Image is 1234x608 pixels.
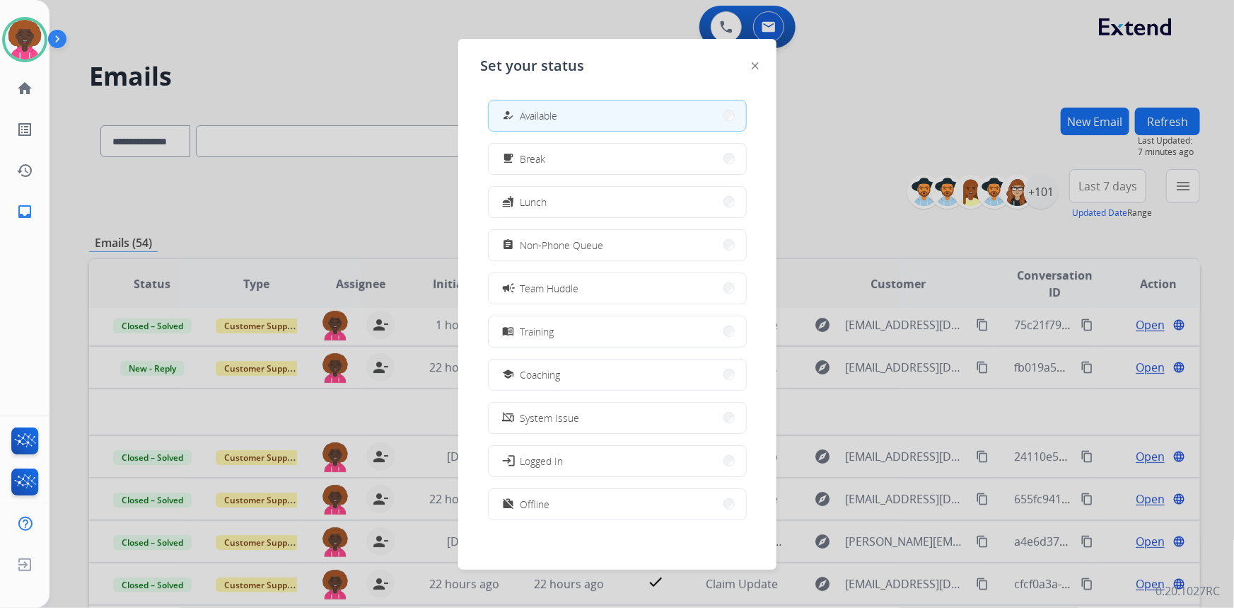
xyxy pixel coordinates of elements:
[16,203,33,220] mat-icon: inbox
[16,162,33,179] mat-icon: history
[502,239,514,251] mat-icon: assignment
[502,412,514,424] mat-icon: phonelink_off
[481,56,585,76] span: Set your status
[501,454,515,468] mat-icon: login
[502,326,514,338] mat-icon: menu_book
[501,281,515,295] mat-icon: campaign
[520,238,604,253] span: Non-Phone Queue
[502,196,514,208] mat-icon: fastfood
[520,367,561,382] span: Coaching
[502,153,514,165] mat-icon: free_breakfast
[489,230,746,260] button: Non-Phone Queue
[16,121,33,138] mat-icon: list_alt
[489,101,746,131] button: Available
[520,108,558,123] span: Available
[489,360,746,390] button: Coaching
[1156,583,1220,600] p: 0.20.1027RC
[502,110,514,122] mat-icon: how_to_reg
[489,403,746,433] button: System Issue
[16,80,33,97] mat-icon: home
[520,195,547,210] span: Lunch
[752,62,759,69] img: close-button
[489,273,746,304] button: Team Huddle
[520,151,546,166] span: Break
[520,454,564,469] span: Logged In
[502,369,514,381] mat-icon: school
[520,411,580,425] span: System Issue
[489,316,746,347] button: Training
[489,489,746,520] button: Offline
[489,187,746,217] button: Lunch
[520,324,554,339] span: Training
[5,20,45,59] img: avatar
[520,281,579,296] span: Team Huddle
[489,446,746,476] button: Logged In
[502,498,514,510] mat-icon: work_off
[489,144,746,174] button: Break
[520,497,550,512] span: Offline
